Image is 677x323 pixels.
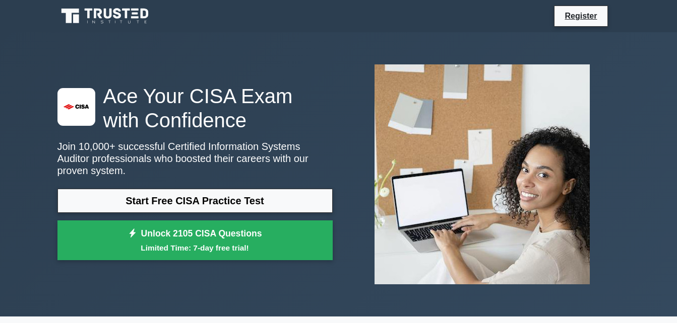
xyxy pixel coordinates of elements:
[57,84,333,132] h1: Ace Your CISA Exam with Confidence
[57,220,333,261] a: Unlock 2105 CISA QuestionsLimited Time: 7-day free trial!
[559,10,603,22] a: Register
[57,140,333,177] p: Join 10,000+ successful Certified Information Systems Auditor professionals who boosted their car...
[57,189,333,213] a: Start Free CISA Practice Test
[70,242,320,254] small: Limited Time: 7-day free trial!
